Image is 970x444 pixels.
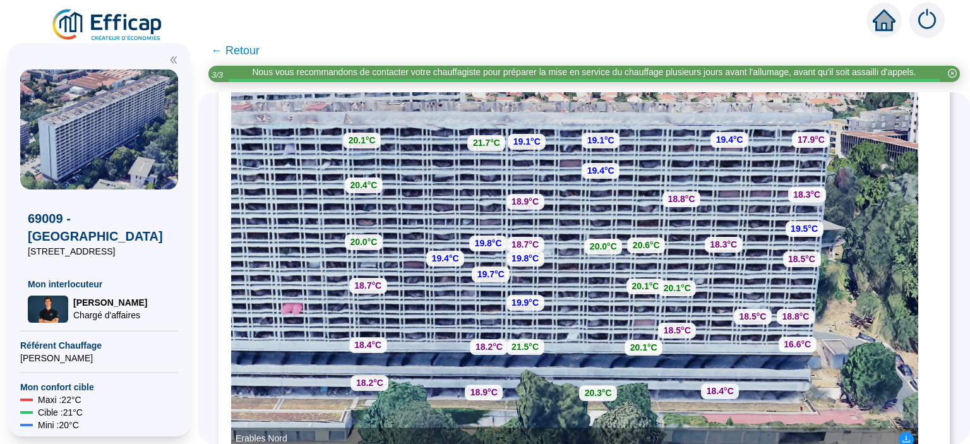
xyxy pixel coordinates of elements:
strong: 20.3°C [585,388,612,398]
strong: 18.3°C [710,239,737,249]
span: Référent Chauffage [20,339,178,352]
strong: 18.7°C [354,280,381,291]
span: Mon confort cible [20,381,178,393]
strong: 18.5°C [739,311,766,321]
strong: 19.1°C [513,136,541,147]
strong: 20.1°C [630,342,657,352]
strong: 19.4°C [432,253,459,263]
span: Mon interlocuteur [28,278,171,291]
strong: 19.8°C [475,238,502,248]
img: efficap energie logo [51,8,165,43]
strong: 20.6°C [633,240,660,250]
span: Cible : 21 °C [38,406,83,419]
span: ← Retour [211,42,260,59]
span: Maxi : 22 °C [38,393,81,406]
strong: 19.5°C [791,224,818,234]
strong: 20.1°C [664,283,691,293]
strong: 18.2°C [356,378,383,388]
strong: 18.9°C [512,196,539,207]
span: home [873,9,895,32]
strong: 19.9°C [512,297,539,308]
strong: 20.4°C [350,180,377,190]
strong: 18.2°C [476,342,503,352]
strong: 19.8°C [512,253,539,263]
div: Nous vous recommandons de contacter votre chauffagiste pour préparer la mise en service du chauff... [252,66,916,79]
strong: 18.3°C [793,189,820,200]
strong: 19.4°C [587,165,614,176]
img: alerts [909,3,945,38]
strong: 21.5°C [512,342,539,352]
strong: 18.4°C [707,386,734,396]
span: close-circle [948,69,957,78]
strong: 18.8°C [782,311,809,321]
i: 3 / 3 [212,70,223,80]
strong: 18.9°C [470,387,498,397]
strong: 19.7°C [477,269,505,279]
strong: 18.5°C [788,254,815,264]
img: Chargé d'affaires [28,296,68,323]
strong: 20.1°C [632,281,659,291]
span: [PERSON_NAME] [20,352,178,364]
strong: 20.0°C [590,241,617,251]
strong: 19.1°C [587,135,614,145]
strong: 18.8°C [668,194,695,204]
span: Mini : 20 °C [38,419,79,431]
strong: 19.4°C [716,135,743,145]
span: [PERSON_NAME] [73,296,147,309]
strong: 18.5°C [664,325,691,335]
span: [STREET_ADDRESS] [28,245,171,258]
span: double-left [169,56,178,64]
span: download [902,435,911,443]
strong: 20.0°C [350,237,377,247]
strong: 16.6°C [784,339,811,349]
strong: 17.9°C [798,135,825,145]
span: Chargé d'affaires [73,309,147,321]
strong: 18.7°C [512,239,539,249]
strong: 18.4°C [354,340,381,350]
span: 69009 - [GEOGRAPHIC_DATA] [28,210,171,245]
strong: 20.1°C [349,135,376,145]
strong: 21.7°C [473,138,500,148]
